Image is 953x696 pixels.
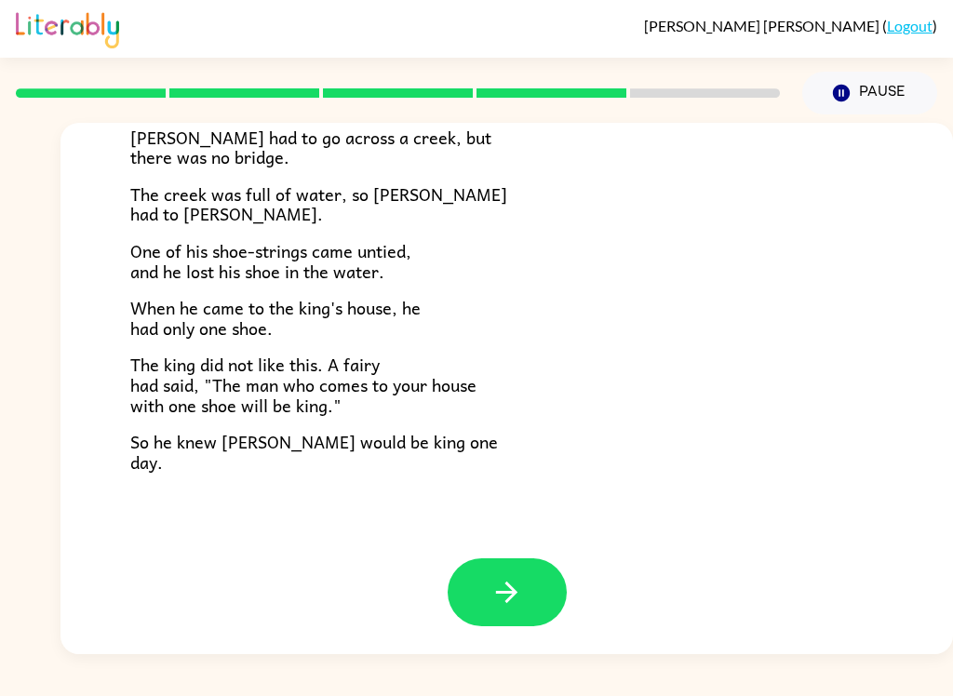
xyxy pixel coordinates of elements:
[130,237,411,285] span: One of his shoe-strings came untied, and he lost his shoe in the water.
[130,124,491,171] span: [PERSON_NAME] had to go across a creek, but there was no bridge.
[130,428,498,475] span: So he knew [PERSON_NAME] would be king one day.
[802,72,937,114] button: Pause
[130,351,476,418] span: The king did not like this. A fairy had said, "The man who comes to your house with one shoe will...
[16,7,119,48] img: Literably
[887,17,933,34] a: Logout
[130,294,421,341] span: When he came to the king's house, he had only one shoe.
[130,181,507,228] span: The creek was full of water, so [PERSON_NAME] had to [PERSON_NAME].
[644,17,882,34] span: [PERSON_NAME] [PERSON_NAME]
[644,17,937,34] div: ( )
